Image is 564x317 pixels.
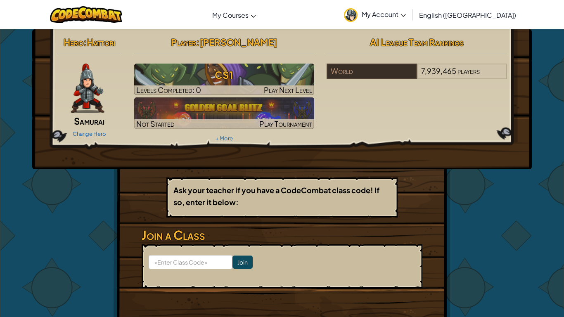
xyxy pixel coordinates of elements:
[259,119,312,128] span: Play Tournament
[134,97,315,129] img: Golden Goal
[415,4,520,26] a: English ([GEOGRAPHIC_DATA])
[370,36,464,48] span: AI League Team Rankings
[83,36,87,48] span: :
[50,6,122,23] img: CodeCombat logo
[208,4,260,26] a: My Courses
[134,66,315,84] h3: CS1
[232,255,253,269] input: Join
[327,64,417,79] div: World
[327,71,507,81] a: World7,939,465players
[212,11,249,19] span: My Courses
[421,66,456,76] span: 7,939,465
[362,10,406,19] span: My Account
[64,36,83,48] span: Hero
[419,11,516,19] span: English ([GEOGRAPHIC_DATA])
[149,255,232,269] input: <Enter Class Code>
[136,85,201,95] span: Levels Completed: 0
[340,2,410,28] a: My Account
[134,97,315,129] a: Not StartedPlay Tournament
[74,115,104,127] span: Samurai
[264,85,312,95] span: Play Next Level
[171,36,196,48] span: Player
[71,64,104,113] img: samurai.pose.png
[216,135,233,142] a: + More
[173,185,379,207] b: Ask your teacher if you have a CodeCombat class code! If so, enter it below:
[73,130,106,137] a: Change Hero
[199,36,277,48] span: [PERSON_NAME]
[344,8,358,22] img: avatar
[134,64,315,95] a: Play Next Level
[196,36,199,48] span: :
[142,226,422,244] h3: Join a Class
[457,66,480,76] span: players
[87,36,115,48] span: Hattori
[136,119,175,128] span: Not Started
[134,64,315,95] img: CS1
